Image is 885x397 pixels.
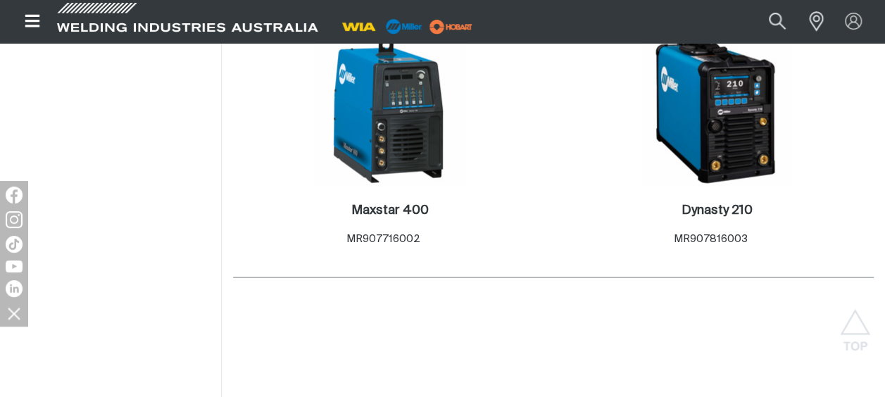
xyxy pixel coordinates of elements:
h2: Dynasty 210 [682,204,753,217]
span: MR907816003 [673,234,747,244]
img: YouTube [6,260,23,272]
a: Maxstar 400 [351,203,429,219]
img: Dynasty 210 [642,36,793,187]
a: Dynasty 210 [682,203,753,219]
img: miller [425,16,477,37]
span: MR907716002 [346,234,420,244]
h2: Maxstar 400 [351,204,429,217]
button: Search products [753,6,801,37]
img: LinkedIn [6,280,23,297]
img: hide socials [2,301,26,325]
img: Facebook [6,187,23,203]
input: Product name or item number... [736,6,801,37]
img: Maxstar 400 [315,36,465,187]
img: Instagram [6,211,23,228]
button: Scroll to top [839,309,871,341]
a: miller [425,21,477,32]
img: TikTok [6,236,23,253]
